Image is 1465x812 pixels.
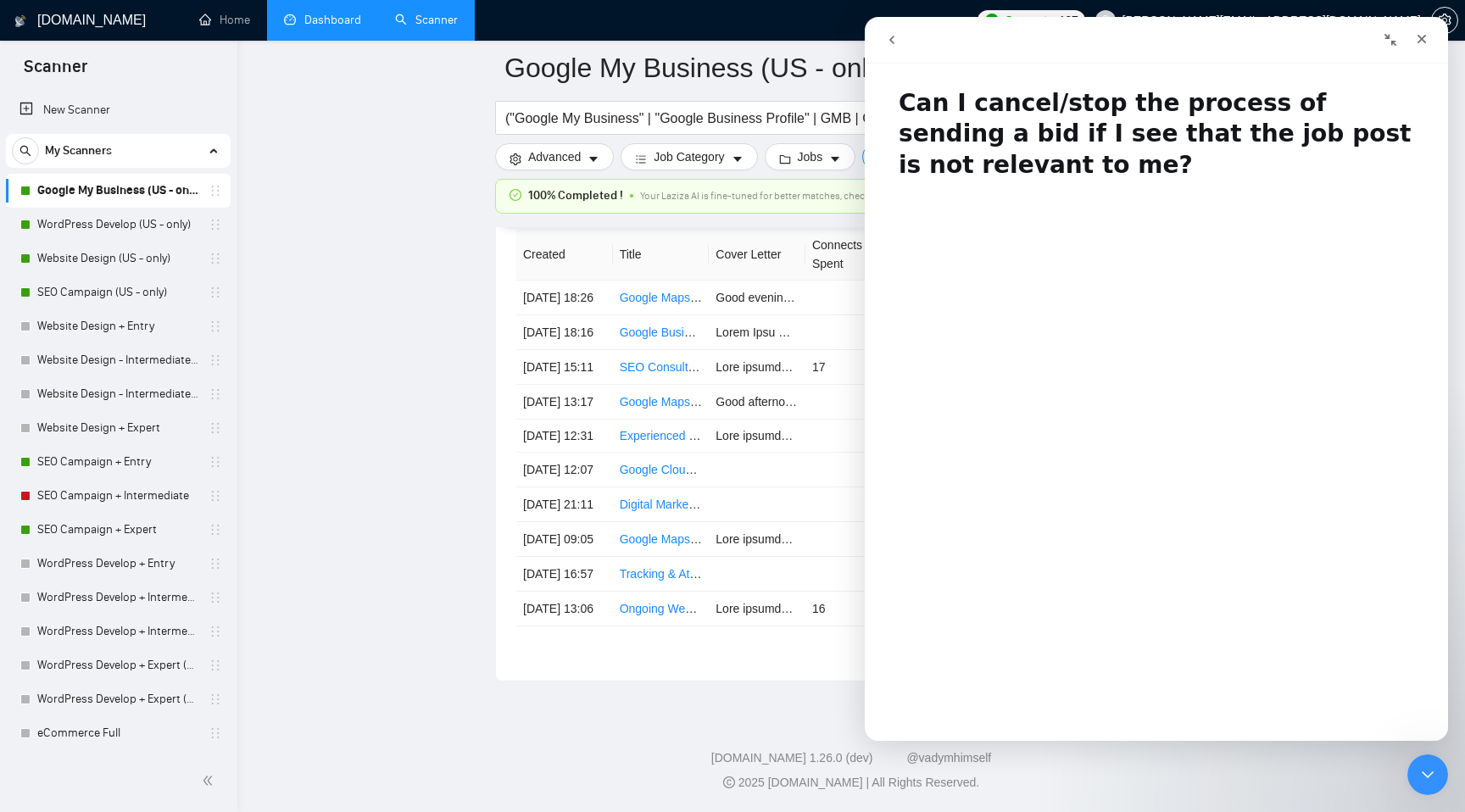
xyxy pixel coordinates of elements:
[1407,754,1448,795] iframe: To enrich screen reader interactions, please activate Accessibility in Grammarly extension settings
[6,93,231,127] li: New Scanner
[6,134,231,784] li: My Scanners
[13,145,38,157] span: search
[37,411,198,445] a: Website Design + Expert
[516,453,613,487] td: [DATE] 12:07
[284,13,361,27] a: dashboardDashboard
[1005,11,1056,30] span: Connects:
[620,360,773,374] a: SEO Consultant- Real Estate
[765,143,856,170] button: folderJobscaret-down
[732,153,744,165] span: caret-down
[620,291,819,304] a: Google Maps Edits Specialist Needed
[613,350,710,385] td: SEO Consultant- Real Estate
[613,522,710,557] td: Google Maps Edits Specialist Needed
[37,581,198,615] a: WordPress Develop + Intermediate (Cat: Web)
[613,557,710,592] td: Tracking & Attribution Setup for Local Business (GoHighLevel + Ads Integration)
[613,281,710,315] td: Google Maps Edits Specialist Needed
[209,591,222,604] span: holder
[209,353,222,367] span: holder
[779,153,791,165] span: folder
[620,498,766,511] a: Digital Marketing Sales Rep
[209,320,222,333] span: holder
[640,190,992,202] span: Your Laziza AI is fine-tuned for better matches, check back later for more training!
[209,625,222,638] span: holder
[202,772,219,789] span: double-left
[251,774,1451,792] div: 2025 [DOMAIN_NAME] | All Rights Reserved.
[1059,11,1078,30] span: 197
[37,208,198,242] a: WordPress Develop (US - only)
[37,648,198,682] a: WordPress Develop + Expert (Cat: Web)
[45,134,112,168] span: My Scanners
[621,143,757,170] button: barsJob Categorycaret-down
[37,547,198,581] a: WordPress Develop + Entry
[798,147,823,166] span: Jobs
[37,445,198,479] a: SEO Campaign + Entry
[1431,7,1458,34] button: setting
[516,315,613,350] td: [DATE] 18:16
[37,682,198,716] a: WordPress Develop + Expert (Cat: Mobile)
[620,463,929,476] a: Google Cloud & AI Specialist & Super Awesome Tech Nerd
[620,325,822,339] a: Google Business Profile API Specialist
[516,420,613,453] td: [DATE] 12:31
[209,286,222,299] span: holder
[495,143,614,170] button: settingAdvancedcaret-down
[620,429,1113,442] a: Experienced Local SEO Specialist for White Label Agency - Long-Term Freelance Opportunity
[709,229,805,281] th: Cover Letter
[654,147,724,166] span: Job Category
[906,751,991,765] a: @vadymhimself
[635,153,647,165] span: bars
[37,615,198,648] a: WordPress Develop + Intermediate (Cat: Mobile)
[209,387,222,401] span: holder
[620,602,1029,615] a: Ongoing Website Maintenance + Local SEO for Plumbing & Heating Business
[37,377,198,411] a: Website Design - Intermediate (Cat: Web & Mobile)
[209,252,222,265] span: holder
[1432,14,1457,27] span: setting
[516,350,613,385] td: [DATE] 15:11
[37,513,198,547] a: SEO Campaign + Expert
[516,229,613,281] th: Created
[510,153,521,165] span: setting
[865,17,1448,741] iframe: To enrich screen reader interactions, please activate Accessibility in Grammarly extension settings
[209,659,222,672] span: holder
[711,751,873,765] a: [DOMAIN_NAME] 1.26.0 (dev)
[620,395,819,409] a: Google Maps Edits Specialist Needed
[510,189,521,201] span: check-circle
[1100,14,1111,26] span: user
[516,281,613,315] td: [DATE] 18:26
[37,174,198,208] a: Google My Business (US - only)
[613,592,710,626] td: Ongoing Website Maintenance + Local SEO for Plumbing & Heating Business
[528,186,623,205] span: 100% Completed !
[613,487,710,522] td: Digital Marketing Sales Rep
[516,487,613,522] td: [DATE] 21:11
[504,47,1173,89] input: Scanner name...
[613,420,710,453] td: Experienced Local SEO Specialist for White Label Agency - Long-Term Freelance Opportunity
[516,592,613,626] td: [DATE] 13:06
[805,229,902,281] th: Connects Spent
[528,147,581,166] span: Advanced
[12,137,39,164] button: search
[805,350,902,385] td: 17
[199,13,250,27] a: homeHome
[209,523,222,537] span: holder
[620,532,819,546] a: Google Maps Edits Specialist Needed
[37,309,198,343] a: Website Design + Entry
[620,567,1039,581] a: Tracking & Attribution Setup for Local Business (GoHighLevel + Ads Integration)
[613,453,710,487] td: Google Cloud & AI Specialist & Super Awesome Tech Nerd
[505,108,958,129] input: Search Freelance Jobs...
[37,479,198,513] a: SEO Campaign + Intermediate
[209,557,222,570] span: holder
[209,184,222,197] span: holder
[985,14,999,27] img: upwork-logo.png
[613,385,710,420] td: Google Maps Edits Specialist Needed
[723,776,735,788] span: copyright
[209,726,222,740] span: holder
[829,153,841,165] span: caret-down
[37,343,198,377] a: Website Design - Intermediate (Cat: Web Dev)
[805,592,902,626] td: 16
[516,522,613,557] td: [DATE] 09:05
[516,385,613,420] td: [DATE] 13:17
[209,421,222,435] span: holder
[1431,14,1458,27] a: setting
